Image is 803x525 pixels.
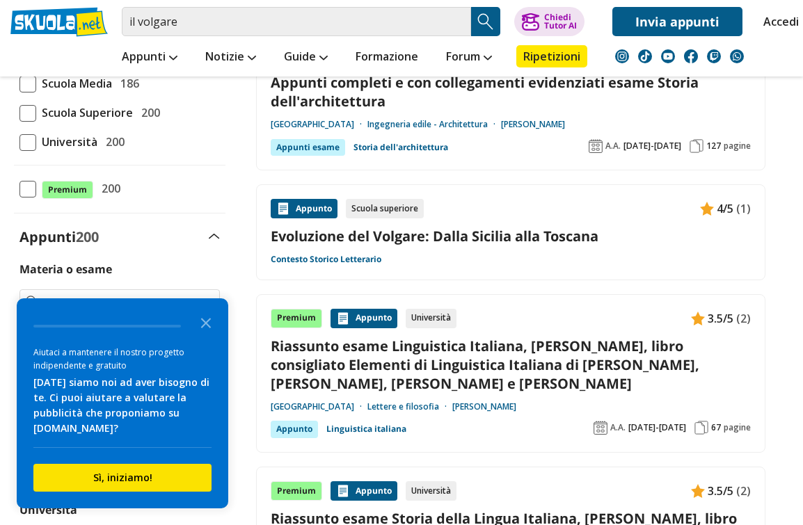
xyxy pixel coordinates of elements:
img: Pagine [694,421,708,435]
div: Premium [271,309,322,328]
img: Appunti contenuto [336,484,350,498]
img: Appunti contenuto [336,312,350,325]
label: Appunti [19,227,99,246]
img: youtube [661,49,675,63]
span: 127 [706,140,721,152]
span: Università [36,133,97,151]
span: A.A. [605,140,621,152]
a: [PERSON_NAME] [452,401,516,412]
a: Accedi [763,7,793,36]
button: Close the survey [192,308,220,336]
span: 200 [100,133,125,151]
span: 3.5/5 [708,309,733,328]
label: Materia o esame [19,261,112,277]
img: tiktok [638,49,652,63]
div: [DATE] siamo noi ad aver bisogno di te. Ci puoi aiutare a valutare la pubblicità che proponiamo s... [33,375,212,436]
div: Appunto [331,481,397,501]
span: 200 [136,104,160,122]
div: Appunto [331,309,397,328]
a: [PERSON_NAME] [501,119,565,130]
img: Anno accademico [594,421,607,435]
span: 200 [76,227,99,246]
div: Chiedi Tutor AI [544,13,577,30]
span: (2) [736,309,751,328]
div: Appunto [271,421,318,437]
a: Appunti completi e con collegamenti evidenziati esame Storia dell'architettura [271,73,751,111]
a: Storia dell'architettura [353,139,448,156]
a: Ripetizioni [516,45,587,67]
a: Riassunto esame Linguistica Italiana, [PERSON_NAME], libro consigliato Elementi di Linguistica It... [271,337,751,394]
div: Scuola superiore [346,199,424,218]
img: Pagine [690,139,703,153]
img: facebook [684,49,698,63]
div: Aiutaci a mantenere il nostro progetto indipendente e gratuito [33,346,212,372]
span: Scuola Superiore [36,104,133,122]
img: Ricerca materia o esame [26,296,39,309]
span: [DATE]-[DATE] [623,140,681,152]
a: Notizie [202,45,260,70]
div: Premium [271,481,322,501]
a: Forum [443,45,495,70]
a: Formazione [352,45,422,70]
span: 186 [115,74,139,92]
a: Appunti [118,45,181,70]
span: (1) [736,200,751,218]
span: pagine [724,140,751,152]
a: Contesto Storico Letterario [271,254,381,265]
img: Cerca appunti, riassunti o versioni [475,11,496,32]
a: Guide [280,45,331,70]
button: Search Button [471,7,500,36]
a: Evoluzione del Volgare: Dalla Sicilia alla Toscana [271,227,751,245]
img: Appunti contenuto [691,484,705,498]
div: Appunto [271,199,337,218]
span: A.A. [610,422,626,433]
span: [DATE]-[DATE] [628,422,686,433]
span: Premium [42,181,93,199]
a: Linguistica italiana [326,421,406,437]
a: Lettere e filosofia [367,401,452,412]
img: Appunti contenuto [276,202,290,216]
button: ChiediTutor AI [514,7,585,36]
div: Università [406,309,456,328]
img: WhatsApp [730,49,744,63]
img: Apri e chiudi sezione [209,234,220,239]
a: [GEOGRAPHIC_DATA] [271,401,367,412]
span: 4/5 [717,200,733,218]
a: Invia appunti [612,7,742,36]
img: instagram [615,49,629,63]
button: Sì, iniziamo! [33,464,212,492]
div: Università [406,481,456,501]
input: Cerca appunti, riassunti o versioni [122,7,471,36]
img: Appunti contenuto [700,202,714,216]
img: Appunti contenuto [691,312,705,325]
a: [GEOGRAPHIC_DATA] [271,119,367,130]
img: twitch [707,49,721,63]
label: Università [19,502,77,517]
span: pagine [724,422,751,433]
span: (2) [736,482,751,500]
span: 67 [711,422,721,433]
a: Ingegneria edile - Architettura [367,119,501,130]
div: Survey [17,298,228,508]
input: Ricerca materia o esame [45,296,214,309]
div: Appunti esame [271,139,345,156]
img: Anno accademico [589,139,603,153]
span: 3.5/5 [708,482,733,500]
span: Scuola Media [36,74,112,92]
span: 200 [96,179,120,197]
